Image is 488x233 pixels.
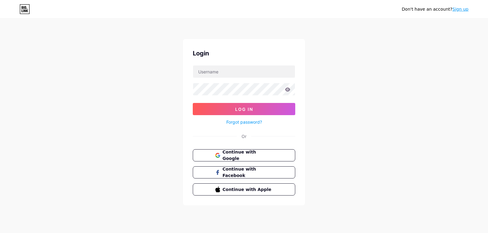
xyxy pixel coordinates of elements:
[223,149,273,162] span: Continue with Google
[193,166,295,178] button: Continue with Facebook
[402,6,468,12] div: Don't have an account?
[226,119,262,125] a: Forgot password?
[193,149,295,161] button: Continue with Google
[193,65,295,78] input: Username
[193,49,295,58] div: Login
[193,103,295,115] button: Log In
[452,7,468,12] a: Sign up
[193,183,295,196] button: Continue with Apple
[223,186,273,193] span: Continue with Apple
[242,133,246,139] div: Or
[223,166,273,179] span: Continue with Facebook
[235,107,253,112] span: Log In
